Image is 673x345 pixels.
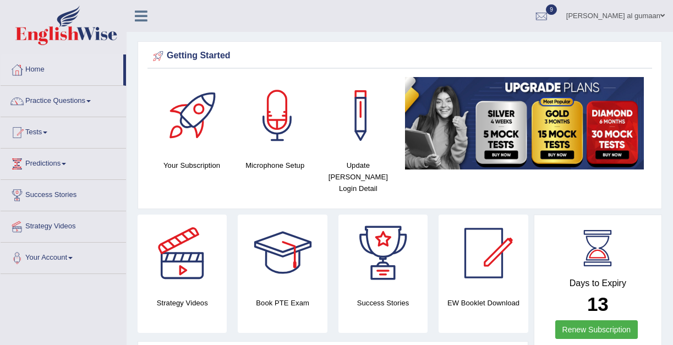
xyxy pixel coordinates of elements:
h4: Days to Expiry [546,278,649,288]
a: Success Stories [1,180,126,207]
a: Practice Questions [1,86,126,113]
a: Home [1,54,123,82]
a: Renew Subscription [555,320,638,339]
h4: Success Stories [338,297,428,309]
div: Getting Started [150,48,649,64]
b: 13 [587,293,609,315]
a: Strategy Videos [1,211,126,239]
a: Your Account [1,243,126,270]
a: Tests [1,117,126,145]
h4: Your Subscription [156,160,228,171]
h4: Book PTE Exam [238,297,327,309]
span: 9 [546,4,557,15]
a: Predictions [1,149,126,176]
h4: Update [PERSON_NAME] Login Detail [322,160,394,194]
h4: Strategy Videos [138,297,227,309]
h4: EW Booklet Download [439,297,528,309]
img: small5.jpg [405,77,644,169]
h4: Microphone Setup [239,160,311,171]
